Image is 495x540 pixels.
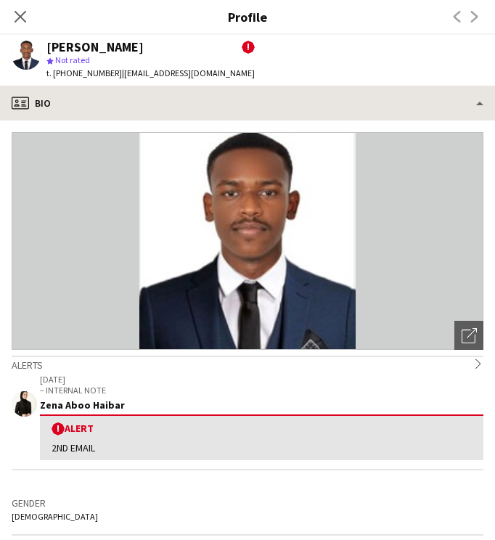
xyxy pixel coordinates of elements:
[12,356,483,372] div: Alerts
[52,422,65,435] span: !
[12,511,98,522] span: [DEMOGRAPHIC_DATA]
[12,132,483,350] img: Crew avatar or photo
[46,41,144,54] div: [PERSON_NAME]
[52,422,472,435] div: Alert
[40,374,483,385] p: [DATE]
[46,67,122,78] span: t. [PHONE_NUMBER]
[40,398,483,412] div: Zena Aboo Haibar
[454,321,483,350] div: Open photos pop-in
[122,67,255,78] span: | [EMAIL_ADDRESS][DOMAIN_NAME]
[52,441,472,454] div: 2ND EMAIL
[55,54,90,65] span: Not rated
[12,496,483,510] h3: Gender
[242,41,255,54] span: !
[40,385,483,396] p: – INTERNAL NOTE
